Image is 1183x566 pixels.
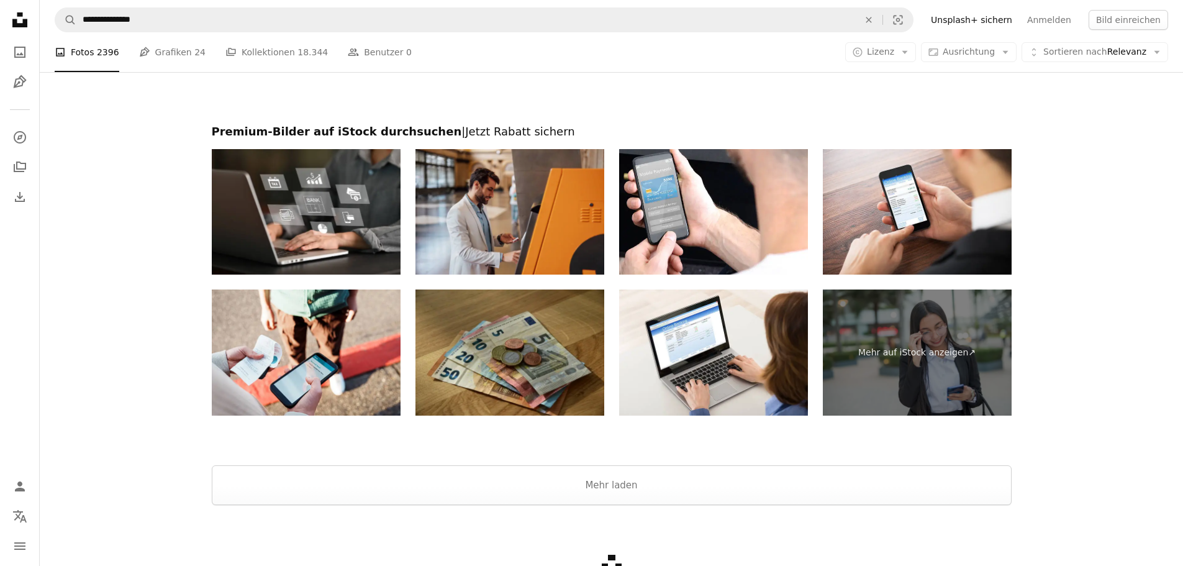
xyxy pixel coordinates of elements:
[619,290,808,416] img: Frau Banking Online auf Laptop
[855,8,882,32] button: Löschen
[7,40,32,65] a: Fotos
[1020,10,1079,30] a: Anmelden
[348,32,412,72] a: Benutzer 0
[7,474,32,499] a: Anmelden / Registrieren
[943,47,995,57] span: Ausrichtung
[212,290,401,416] img: Teenager verwendet digitale Geldbörse, um eine Zahlungsanforderung an einen Freund zu senden
[7,7,32,35] a: Startseite — Unsplash
[139,32,206,72] a: Grafiken 24
[297,45,328,59] span: 18.344
[7,504,32,529] button: Sprache
[415,149,604,275] img: Moderner und gutaussehender Geschäftsmann am Verkehrsbahnhof.
[212,124,1012,139] h2: Premium-Bilder auf iStock durchsuchen
[823,290,1012,416] a: Mehr auf iStock anzeigen↗
[845,42,916,62] button: Lizenz
[1022,42,1168,62] button: Sortieren nachRelevanz
[194,45,206,59] span: 24
[7,70,32,94] a: Grafiken
[7,155,32,180] a: Kollektionen
[1043,46,1146,58] span: Relevanz
[1043,47,1107,57] span: Sortieren nach
[406,45,412,59] span: 0
[867,47,894,57] span: Lizenz
[55,7,913,32] form: Finden Sie Bildmaterial auf der ganzen Webseite
[1089,10,1168,30] button: Bild einreichen
[923,10,1020,30] a: Unsplash+ sichern
[461,125,574,138] span: | Jetzt Rabatt sichern
[921,42,1017,62] button: Ausrichtung
[225,32,328,72] a: Kollektionen 18.344
[883,8,913,32] button: Visuelle Suche
[823,149,1012,275] img: Geschäftsmann macht Online-Banking auf dem Handy
[212,149,401,275] img: Social Banking Network Die Finanztransaktion einer bargeldlosen Gesellschaft. Geschäftsleute verw...
[212,465,1012,505] button: Mehr laden
[7,185,32,209] a: Bisherige Downloads
[7,534,32,559] button: Menü
[7,125,32,150] a: Entdecken
[619,149,808,275] img: Mobile Zahlungen
[55,8,76,32] button: Unsplash suchen
[415,290,604,416] img: Euro-Banknoten und -Münzen auf dem Boden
